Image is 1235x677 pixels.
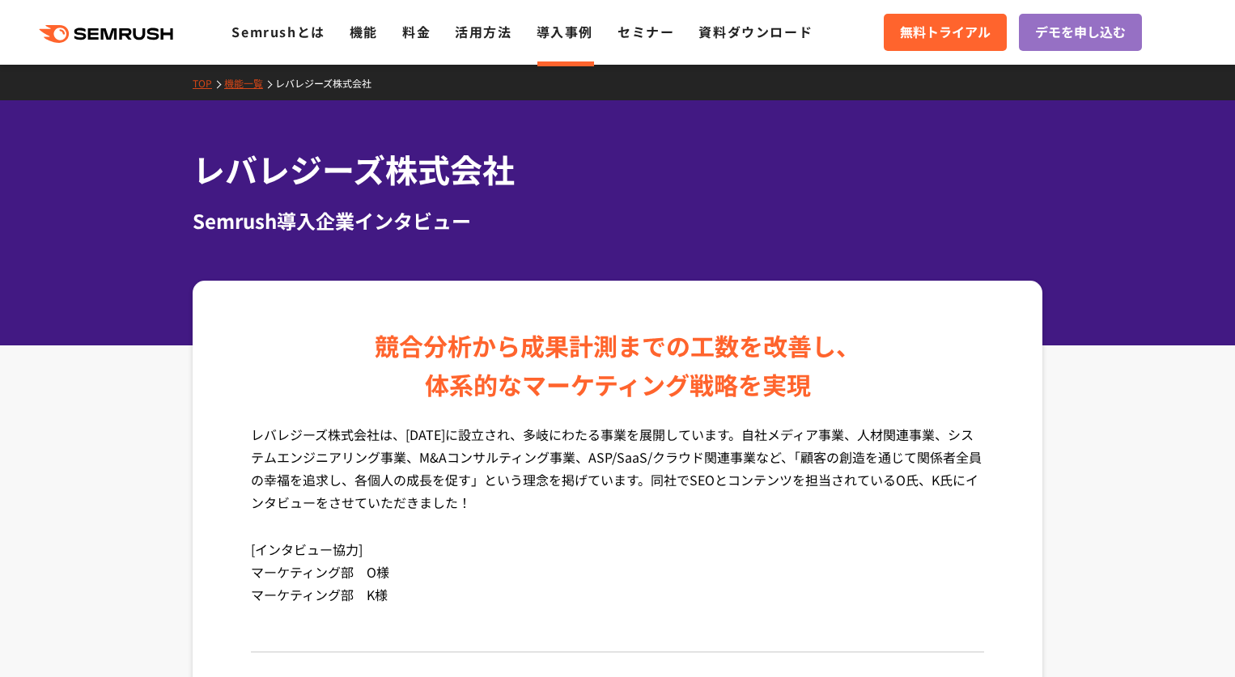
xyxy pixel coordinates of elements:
[900,22,991,43] span: 無料トライアル
[375,326,860,404] div: 競合分析から成果計測までの工数を改善し、 体系的なマーケティング戦略を実現
[231,22,325,41] a: Semrushとは
[1019,14,1142,51] a: デモを申し込む
[1035,22,1126,43] span: デモを申し込む
[193,76,224,90] a: TOP
[698,22,813,41] a: 資料ダウンロード
[402,22,431,41] a: 料金
[224,76,275,90] a: 機能一覧
[884,14,1007,51] a: 無料トライアル
[455,22,511,41] a: 活用方法
[193,206,1042,235] div: Semrush導入企業インタビュー
[350,22,378,41] a: 機能
[193,146,1042,193] h1: レバレジーズ株式会社
[251,423,984,538] p: レバレジーズ株式会社は、[DATE]に設立され、多岐にわたる事業を展開しています。自社メディア事業、人材関連事業、システムエンジニアリング事業、M&Aコンサルティング事業、ASP/SaaS/クラ...
[275,76,384,90] a: レバレジーズ株式会社
[251,538,984,630] p: [インタビュー協力] マーケティング部 O様 マーケティング部 K様
[617,22,674,41] a: セミナー
[537,22,593,41] a: 導入事例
